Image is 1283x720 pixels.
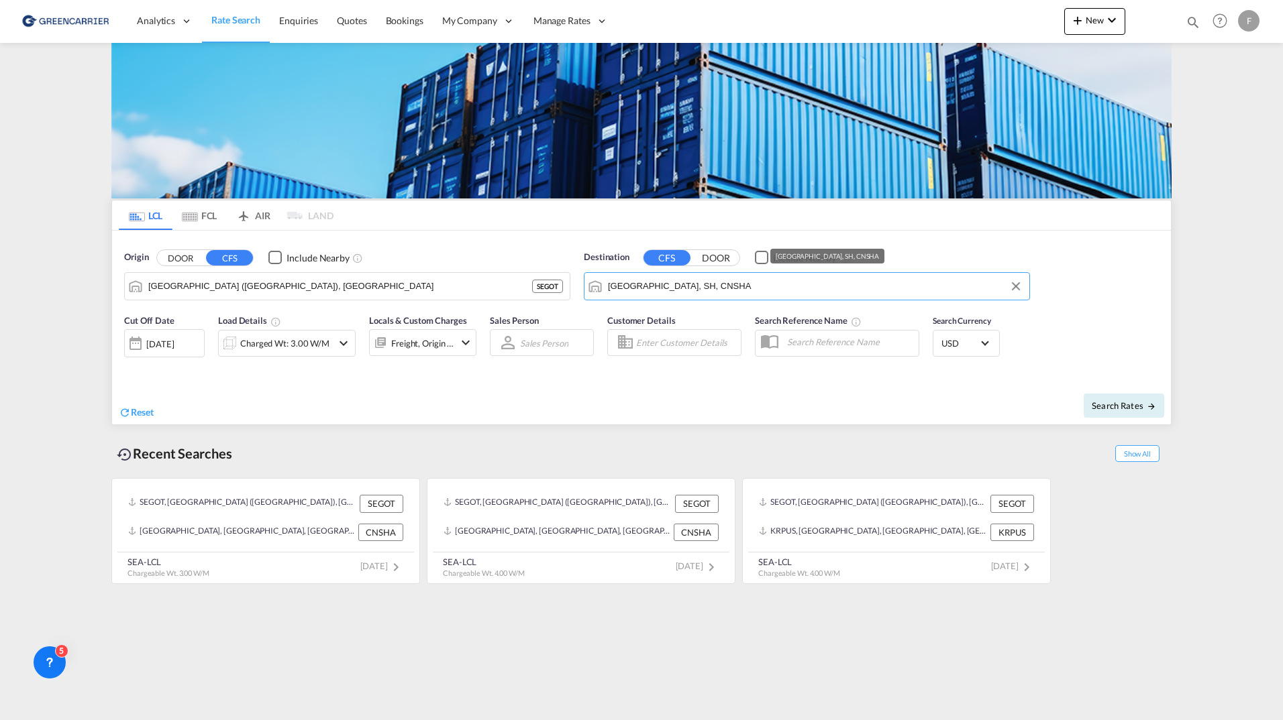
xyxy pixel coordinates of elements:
[443,568,525,577] span: Chargeable Wt. 4.00 W/M
[1070,12,1086,28] md-icon: icon-plus 400-fg
[268,251,350,265] md-checkbox: Checkbox No Ink
[676,560,719,571] span: [DATE]
[358,524,403,541] div: CNSHA
[1238,10,1260,32] div: F
[1186,15,1200,35] div: icon-magnify
[1070,15,1120,25] span: New
[608,276,1023,296] input: Search by Port
[111,43,1172,198] img: GreenCarrierFCL_LCL.png
[131,406,154,418] span: Reset
[941,337,979,349] span: USD
[391,334,454,353] div: Freight Origin Destination
[703,559,719,575] md-icon: icon-chevron-right
[124,329,205,357] div: [DATE]
[137,14,175,27] span: Analytics
[172,200,226,230] md-tab-item: FCL
[755,251,836,265] md-checkbox: Checkbox No Ink
[1115,445,1160,462] span: Show All
[360,495,403,512] div: SEGOT
[442,14,497,27] span: My Company
[360,560,404,571] span: [DATE]
[759,524,987,541] div: KRPUS, Busan, Korea, Republic of, Greater China & Far East Asia, Asia Pacific
[458,335,474,351] md-icon: icon-chevron-down
[226,200,280,230] md-tab-item: AIR
[128,495,356,512] div: SEGOT, Gothenburg (Goteborg), Sweden, Northern Europe, Europe
[206,250,253,265] button: CFS
[1186,15,1200,29] md-icon: icon-magnify
[675,495,719,512] div: SEGOT
[20,6,111,36] img: 609dfd708afe11efa14177256b0082fb.png
[146,338,174,350] div: [DATE]
[119,406,154,420] div: icon-refreshReset
[444,495,672,512] div: SEGOT, Gothenburg (Goteborg), Sweden, Northern Europe, Europe
[157,250,204,265] button: DOOR
[780,332,919,352] input: Search Reference Name
[990,524,1034,541] div: KRPUS
[1209,9,1238,34] div: Help
[112,231,1171,424] div: Origin DOOR CFS Checkbox No InkUnchecked: Ignores neighbouring ports when fetching rates.Checked ...
[674,524,719,541] div: CNSHA
[218,330,356,357] div: Charged Wt: 3.00 W/Micon-chevron-down
[119,406,131,418] md-icon: icon-refresh
[1019,559,1035,575] md-icon: icon-chevron-right
[533,14,591,27] span: Manage Rates
[287,251,350,265] div: Include Nearby
[119,200,333,230] md-pagination-wrapper: Use the left and right arrow keys to navigate between tabs
[990,495,1034,512] div: SEGOT
[1147,402,1156,411] md-icon: icon-arrow-right
[386,15,423,26] span: Bookings
[119,200,172,230] md-tab-item: LCL
[127,568,209,577] span: Chargeable Wt. 3.00 W/M
[218,315,281,326] span: Load Details
[270,316,281,327] md-icon: Chargeable Weight
[644,250,690,265] button: CFS
[519,333,570,353] md-select: Sales Person
[124,315,174,326] span: Cut Off Date
[758,568,840,577] span: Chargeable Wt. 4.00 W/M
[940,333,992,353] md-select: Select Currency: $ USDUnited States Dollar
[933,316,991,326] span: Search Currency
[236,208,252,218] md-icon: icon-airplane
[1064,8,1125,35] button: icon-plus 400-fgNewicon-chevron-down
[1104,12,1120,28] md-icon: icon-chevron-down
[443,556,525,568] div: SEA-LCL
[636,333,737,353] input: Enter Customer Details
[776,249,879,263] div: [GEOGRAPHIC_DATA], SH, CNSHA
[1209,9,1231,32] span: Help
[755,315,862,326] span: Search Reference Name
[991,560,1035,571] span: [DATE]
[742,478,1051,584] recent-search-card: SEGOT, [GEOGRAPHIC_DATA] ([GEOGRAPHIC_DATA]), [GEOGRAPHIC_DATA], [GEOGRAPHIC_DATA], [GEOGRAPHIC_D...
[124,356,134,374] md-datepicker: Select
[337,15,366,26] span: Quotes
[240,334,329,353] div: Charged Wt: 3.00 W/M
[607,315,675,326] span: Customer Details
[117,446,133,463] md-icon: icon-backup-restore
[279,15,318,26] span: Enquiries
[1084,394,1164,418] button: Search Ratesicon-arrow-right
[1006,276,1026,296] button: Clear Input
[211,14,260,25] span: Rate Search
[444,524,670,541] div: CNSHA, Shanghai, SH, China, Greater China & Far East Asia, Asia Pacific
[490,315,539,326] span: Sales Person
[851,316,862,327] md-icon: Your search will be saved by the below given name
[532,280,563,293] div: SEGOT
[1092,400,1156,411] span: Search Rates
[369,329,476,356] div: Freight Origin Destinationicon-chevron-down
[336,335,352,351] md-icon: icon-chevron-down
[584,273,1029,300] md-input-container: Shanghai, SH, CNSHA
[111,438,238,469] div: Recent Searches
[125,273,570,300] md-input-container: Gothenburg (Goteborg), SEGOT
[352,253,363,263] md-icon: Unchecked: Ignores neighbouring ports when fetching rates.Checked : Includes neighbouring ports w...
[124,251,148,264] span: Origin
[758,556,840,568] div: SEA-LCL
[692,250,739,265] button: DOOR
[759,495,987,512] div: SEGOT, Gothenburg (Goteborg), Sweden, Northern Europe, Europe
[127,556,209,568] div: SEA-LCL
[584,251,629,264] span: Destination
[128,524,355,541] div: CNSHA, Shanghai, SH, China, Greater China & Far East Asia, Asia Pacific
[369,315,467,326] span: Locals & Custom Charges
[148,276,532,296] input: Search by Port
[388,559,404,575] md-icon: icon-chevron-right
[427,478,735,584] recent-search-card: SEGOT, [GEOGRAPHIC_DATA] ([GEOGRAPHIC_DATA]), [GEOGRAPHIC_DATA], [GEOGRAPHIC_DATA], [GEOGRAPHIC_D...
